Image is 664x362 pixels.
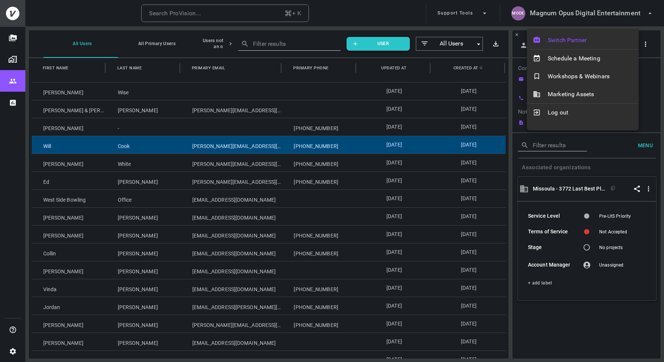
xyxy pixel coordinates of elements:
[548,36,633,45] span: Switch Partner
[527,67,639,85] div: Workshops & Webinars
[548,72,633,81] span: Workshops & Webinars
[527,31,639,49] div: Switch Partner
[548,90,633,99] span: Marketing Assets
[548,54,633,63] span: Schedule a Meeting
[548,108,633,117] span: Log out
[527,85,639,103] div: Marketing Assets
[527,50,639,67] div: Schedule a Meeting
[527,104,639,122] div: Log out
